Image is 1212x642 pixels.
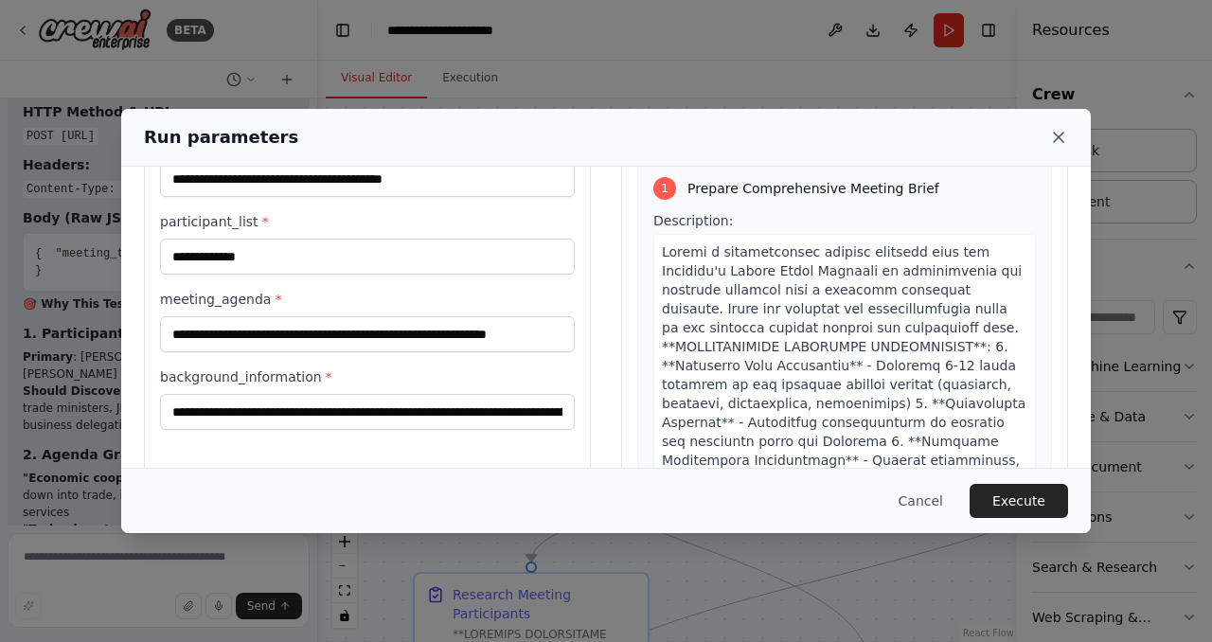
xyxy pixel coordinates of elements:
[144,124,298,151] h2: Run parameters
[883,484,958,518] button: Cancel
[160,212,575,231] label: participant_list
[653,177,676,200] div: 1
[160,367,575,386] label: background_information
[970,484,1068,518] button: Execute
[160,290,575,309] label: meeting_agenda
[653,213,733,228] span: Description:
[687,179,939,198] span: Prepare Comprehensive Meeting Brief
